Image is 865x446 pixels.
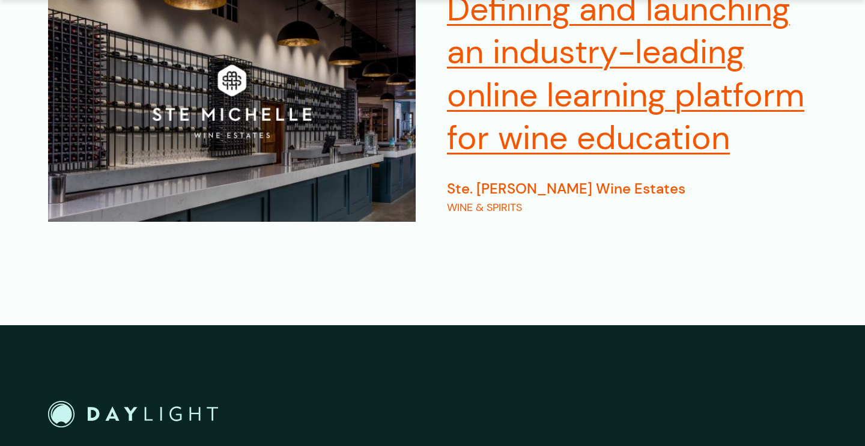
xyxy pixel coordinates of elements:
a: Go to Home Page [48,401,218,428]
div: Ste. [PERSON_NAME] Wine Estates [447,178,817,200]
img: The Daylight Studio Logo [48,401,218,428]
span: Wine & Spirits [447,200,522,215]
